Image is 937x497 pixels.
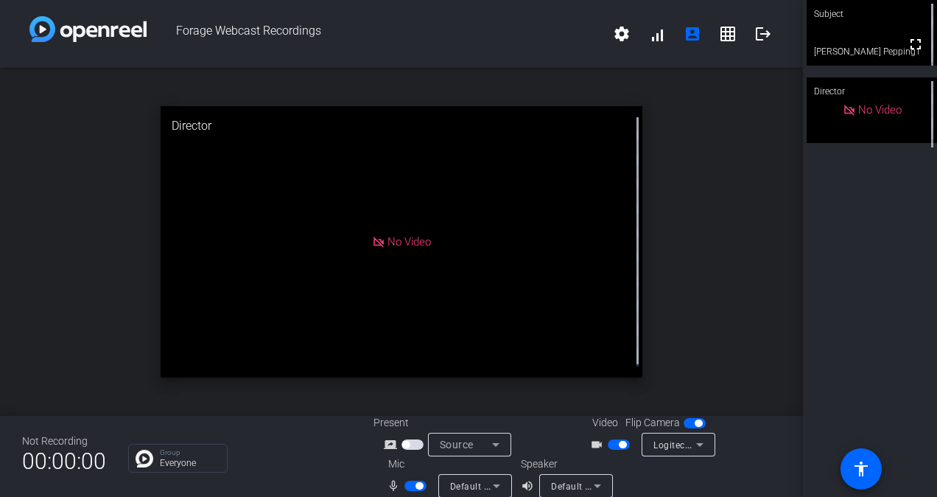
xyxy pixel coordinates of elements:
span: Forage Webcast Recordings [147,16,604,52]
img: Chat Icon [136,450,153,468]
div: Director [807,77,937,105]
span: Flip Camera [625,415,680,431]
div: Mic [373,456,521,472]
div: Speaker [521,456,609,472]
img: white-gradient.svg [29,16,147,42]
span: No Video [858,103,902,117]
span: Default - HP 24mh (HD Audio Driver for Display Audio) [551,480,787,492]
div: Director [161,106,642,146]
button: signal_cellular_alt [639,16,675,52]
mat-icon: settings [613,25,631,43]
div: Not Recording [22,434,106,449]
mat-icon: screen_share_outline [384,436,401,453]
mat-icon: logout [754,25,772,43]
span: Source [440,439,474,451]
span: Video [592,415,618,431]
mat-icon: mic_none [387,477,404,495]
p: Group [160,449,220,456]
span: 00:00:00 [22,443,106,479]
span: Default - Microphone (Logitech StreamCam) (046d:0893) [450,480,696,492]
mat-icon: volume_up [521,477,538,495]
mat-icon: grid_on [719,25,737,43]
mat-icon: fullscreen [907,35,924,53]
div: Present [373,415,521,431]
span: Logitech StreamCam (046d:0893) [653,439,800,451]
mat-icon: accessibility [852,460,870,478]
mat-icon: videocam_outline [590,436,608,453]
mat-icon: account_box [684,25,701,43]
p: Everyone [160,459,220,468]
span: No Video [387,235,431,248]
